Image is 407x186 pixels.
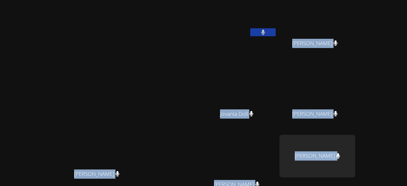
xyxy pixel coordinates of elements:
span: [PERSON_NAME] [292,109,338,119]
div: [PERSON_NAME] [279,135,355,177]
span: [PERSON_NAME] [292,39,338,48]
span: [PERSON_NAME] [74,169,120,179]
span: Jovania Doll [220,109,253,119]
